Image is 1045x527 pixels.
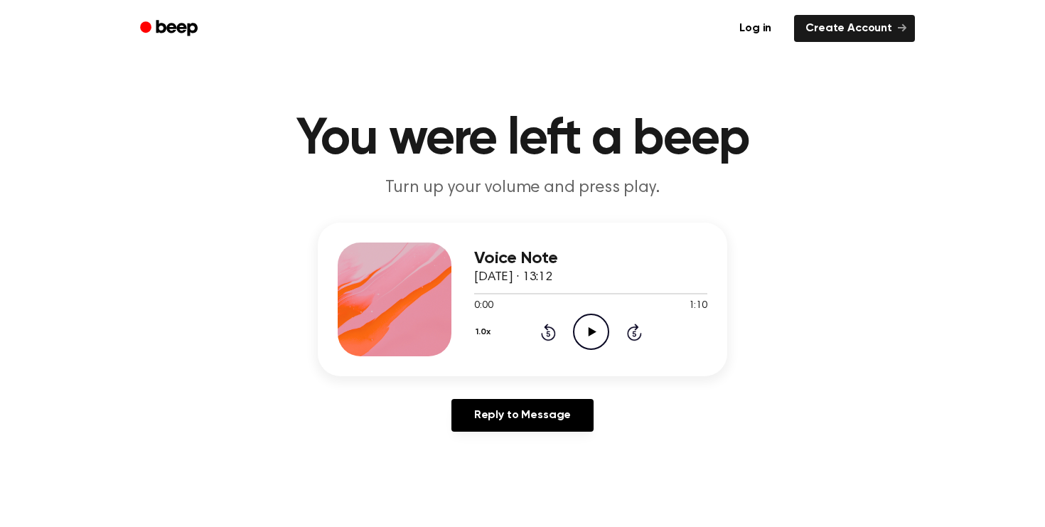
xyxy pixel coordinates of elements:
[451,399,594,432] a: Reply to Message
[474,271,552,284] span: [DATE] · 13:12
[130,15,210,43] a: Beep
[794,15,915,42] a: Create Account
[250,176,795,200] p: Turn up your volume and press play.
[474,249,707,268] h3: Voice Note
[474,299,493,314] span: 0:00
[159,114,886,165] h1: You were left a beep
[725,12,786,45] a: Log in
[474,320,495,344] button: 1.0x
[689,299,707,314] span: 1:10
